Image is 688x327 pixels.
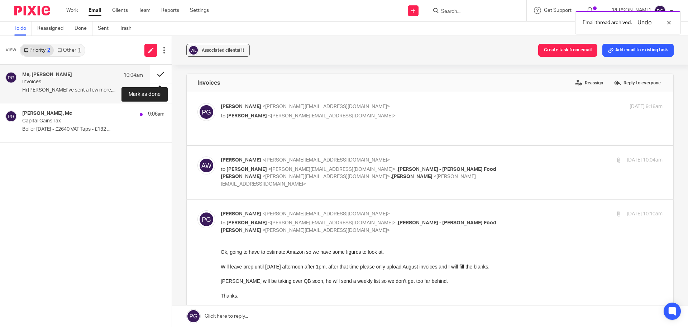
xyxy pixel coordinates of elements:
span: to [221,220,225,225]
img: svg%3E [197,103,215,121]
img: svg%3E [5,111,17,122]
img: Pixie [14,6,50,15]
a: Team [139,7,150,14]
span: [PERSON_NAME] [221,211,261,216]
span: <[PERSON_NAME][EMAIL_ADDRESS][DOMAIN_NAME]> [262,174,390,179]
p: 10:04am [124,72,143,79]
a: Work [66,7,78,14]
a: Reports [161,7,179,14]
h4: Me, [PERSON_NAME] [22,72,72,78]
span: to [221,113,225,118]
span: [PERSON_NAME] [392,174,433,179]
p: Hi [PERSON_NAME]’ve sent a few more,... [22,87,143,93]
a: Priority2 [20,45,54,56]
span: , [397,167,398,172]
span: <[PERSON_NAME][EMAIL_ADDRESS][DOMAIN_NAME]> [268,220,396,225]
img: svg%3E [188,45,199,56]
span: to [221,167,225,172]
span: [PERSON_NAME] - [PERSON_NAME] Food [PERSON_NAME] [221,220,496,233]
h4: Invoices [197,79,220,87]
span: [PERSON_NAME] [221,158,261,163]
span: 01723 677607 [95,295,120,299]
a: [DOMAIN_NAME] [95,314,126,318]
span: EMAIL [76,304,87,309]
p: [DATE] 10:10am [627,210,663,218]
h4: [PERSON_NAME], Me [22,111,72,117]
button: Associated clients(1) [186,44,250,57]
img: svg%3E [5,72,17,83]
span: Associated clients [202,48,244,52]
label: Reply to everyone [612,78,663,88]
img: svg%3E [197,157,215,174]
span: <[PERSON_NAME][EMAIL_ADDRESS][DOMAIN_NAME]> [268,167,396,172]
img: svg%3E [197,210,215,228]
div: 2 [47,48,50,53]
span: MOBILE [76,300,90,304]
span: <[PERSON_NAME][EMAIL_ADDRESS][DOMAIN_NAME]> [262,228,390,233]
span: ADDRESS [76,314,94,318]
img: svg%3E [654,5,666,17]
span: <[PERSON_NAME][EMAIL_ADDRESS][DOMAIN_NAME]> [262,104,390,109]
span: <[PERSON_NAME][EMAIL_ADDRESS][DOMAIN_NAME]> [262,211,390,216]
span: [PERSON_NAME] [226,167,267,172]
a: Sent [98,22,114,36]
button: Add email to existing task [602,44,674,57]
span: PHONE [76,295,89,299]
span: , [391,174,392,179]
span: <[PERSON_NAME][EMAIL_ADDRESS][DOMAIN_NAME]> [262,158,390,163]
a: Done [75,22,92,36]
a: Other1 [54,45,84,56]
span: [PERSON_NAME] [226,113,267,118]
p: Invoices [22,79,119,85]
a: [PERSON_NAME][EMAIL_ADDRESS][DOMAIN_NAME] [5,88,137,94]
a: Email [89,7,101,14]
p: [DATE] 10:04am [627,157,663,164]
div: 1 [78,48,81,53]
label: Reassign [573,78,605,88]
span: [PERSON_NAME] [76,279,147,288]
button: Create task from email [538,44,597,57]
span: (1) [239,48,244,52]
span: <[PERSON_NAME][EMAIL_ADDRESS][DOMAIN_NAME]> [268,113,396,118]
span: [PERSON_NAME] [226,220,267,225]
span: , [397,220,398,225]
a: Reassigned [37,22,69,36]
p: Boiler [DATE] - £2640 VAT Taps - £132 ... [22,126,164,132]
a: To do [14,22,32,36]
span: WEB [76,309,85,313]
span: [STREET_ADDRESS] YO12 4QD [95,318,133,327]
p: [DATE] 9:16am [630,103,663,111]
span: 07917 080742 [95,300,120,304]
p: Email thread archived. [583,19,632,26]
a: Trash [120,22,137,36]
a: Settings [190,7,209,14]
span: FCCA [43,60,55,65]
p: Capital Gains Tax [22,118,136,124]
button: Undo [635,18,654,27]
a: [PERSON_NAME][EMAIL_ADDRESS][DOMAIN_NAME] [95,304,161,313]
a: [DOMAIN_NAME] [6,95,48,101]
a: Clients [112,7,128,14]
span: [PERSON_NAME] [221,104,261,109]
p: 9:06am [148,111,164,118]
span: View [5,46,16,54]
